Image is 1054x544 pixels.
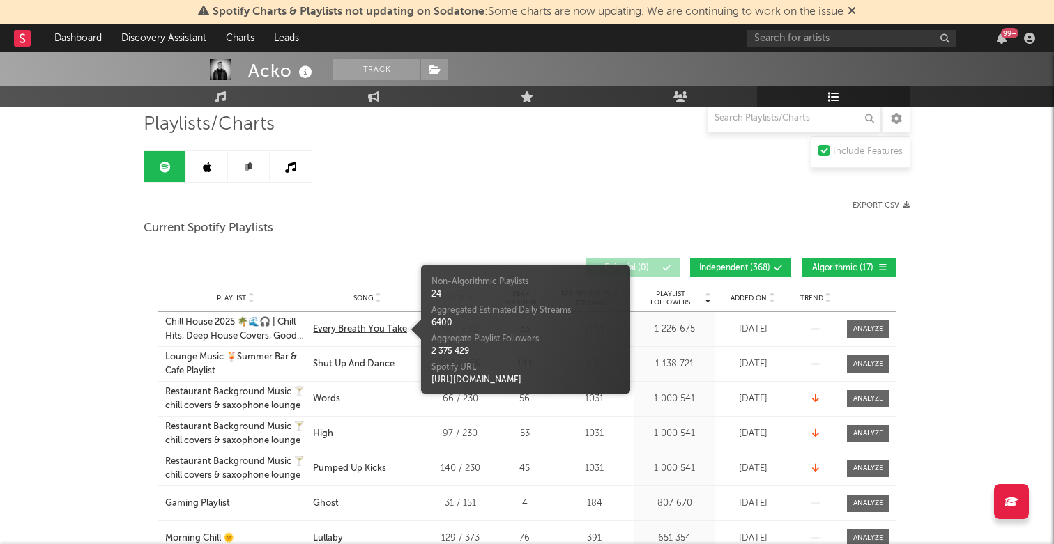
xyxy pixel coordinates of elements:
button: Export CSV [853,201,910,210]
span: Playlist [217,294,246,302]
div: 56 [498,392,551,406]
div: 24 [431,288,620,301]
a: Discovery Assistant [112,24,216,52]
span: Editorial ( 0 ) [595,264,659,272]
div: 1031 [558,462,631,476]
div: 6400 [431,317,620,329]
span: : Some charts are now updating. We are continuing to work on the issue [213,6,843,17]
div: 66 / 230 [429,392,491,406]
div: [DATE] [718,497,788,511]
div: 99 + [1001,28,1018,38]
span: Added On [731,294,767,302]
div: 4 [498,497,551,511]
div: 1 000 541 [638,392,711,406]
div: 31 / 151 [429,497,491,511]
a: Restaurant Background Music 🍸 chill covers & saxophone lounge [165,420,306,447]
span: Song [353,294,374,302]
button: Track [333,59,420,80]
a: Chill House 2025 🌴🌊🎧 | Chill Hits, Deep House Covers, Good Vibes Only [165,316,306,343]
div: Aggregate Playlist Followers [431,333,620,345]
a: Restaurant Background Music 🍸 chill covers & saxophone lounge [165,455,306,482]
a: Dashboard [45,24,112,52]
input: Search Playlists/Charts [707,104,881,132]
div: Every Breath You Take [313,322,407,336]
div: Non-Algorithmic Playlists [431,276,620,288]
input: Search for artists [747,30,956,47]
div: [DATE] [718,357,788,371]
div: 1 138 721 [638,357,711,371]
div: Pumped Up Kicks [313,462,386,476]
span: Trend [800,294,823,302]
div: 184 [558,497,631,511]
div: [DATE] [718,322,788,336]
div: 140 / 230 [429,462,491,476]
span: Current Spotify Playlists [144,220,273,237]
div: Acko [248,59,316,82]
div: [DATE] [718,462,788,476]
div: [DATE] [718,392,788,406]
div: 2 375 429 [431,345,620,358]
div: Gaming Playlist [165,497,230,511]
div: 53 [498,427,551,441]
div: Shut Up And Dance [313,357,395,371]
div: 807 670 [638,497,711,511]
div: Words [313,392,340,406]
div: Include Features [833,143,903,160]
span: Spotify Charts & Playlists not updating on Sodatone [213,6,484,17]
div: 1 000 541 [638,462,711,476]
div: Spotify URL [431,362,620,374]
div: 1 000 541 [638,427,711,441]
span: Dismiss [848,6,856,17]
div: 97 / 230 [429,427,491,441]
div: 45 [498,462,551,476]
div: Aggregated Estimated Daily Streams [431,304,620,317]
a: Restaurant Background Music 🍸 chill covers & saxophone lounge [165,385,306,412]
span: Independent ( 368 ) [699,264,770,272]
a: Gaming Playlist [165,497,306,511]
a: Leads [264,24,309,52]
span: Playlist Followers [638,290,703,306]
div: 1031 [558,392,631,406]
button: Algorithmic(17) [802,258,896,277]
a: [URL][DOMAIN_NAME] [431,376,521,384]
div: 1031 [558,427,631,441]
button: 99+ [997,33,1007,44]
a: Lounge Music 🍹Summer Bar & Cafe Playlist [165,350,306,378]
span: Playlists/Charts [144,116,275,133]
div: [DATE] [718,427,788,441]
div: 1 226 675 [638,322,711,336]
div: Ghost [313,497,339,511]
div: High [313,427,333,441]
button: Independent(368) [690,258,791,277]
a: Charts [216,24,264,52]
button: Editorial(0) [586,258,680,277]
span: Algorithmic ( 17 ) [811,264,875,272]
